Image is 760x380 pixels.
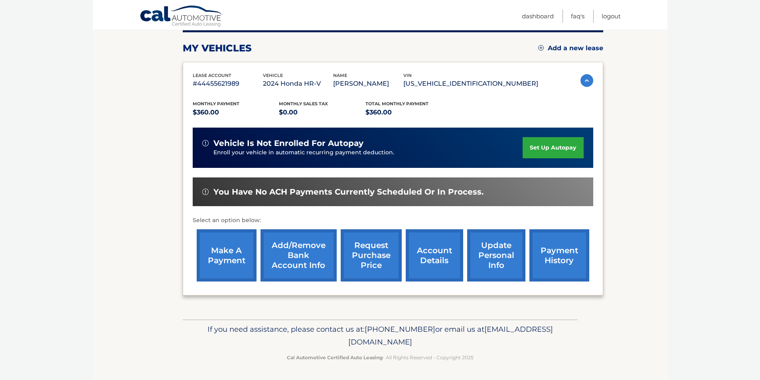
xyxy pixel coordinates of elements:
p: If you need assistance, please contact us at: or email us at [188,323,572,348]
a: request purchase price [341,229,402,282]
a: set up autopay [523,137,583,158]
span: name [333,73,347,78]
span: Monthly sales Tax [279,101,328,106]
a: update personal info [467,229,525,282]
img: accordion-active.svg [580,74,593,87]
a: Logout [602,10,621,23]
p: $0.00 [279,107,365,118]
p: [PERSON_NAME] [333,78,403,89]
p: Select an option below: [193,216,593,225]
span: [EMAIL_ADDRESS][DOMAIN_NAME] [348,325,553,347]
a: make a payment [197,229,257,282]
a: payment history [529,229,589,282]
a: Add/Remove bank account info [261,229,337,282]
span: Monthly Payment [193,101,239,106]
span: vin [403,73,412,78]
a: account details [406,229,463,282]
span: Total Monthly Payment [365,101,428,106]
p: [US_VEHICLE_IDENTIFICATION_NUMBER] [403,78,538,89]
span: vehicle is not enrolled for autopay [213,138,363,148]
a: Add a new lease [538,44,603,52]
span: lease account [193,73,231,78]
p: Enroll your vehicle in automatic recurring payment deduction. [213,148,523,157]
img: alert-white.svg [202,140,209,146]
h2: my vehicles [183,42,252,54]
strong: Cal Automotive Certified Auto Leasing [287,354,383,360]
a: FAQ's [571,10,584,23]
img: add.svg [538,45,544,51]
a: Cal Automotive [140,5,223,28]
span: You have no ACH payments currently scheduled or in process. [213,187,484,197]
p: #44455621989 [193,78,263,89]
p: - All Rights Reserved - Copyright 2025 [188,353,572,362]
span: vehicle [263,73,283,78]
p: $360.00 [365,107,452,118]
a: Dashboard [522,10,554,23]
span: [PHONE_NUMBER] [365,325,435,334]
img: alert-white.svg [202,189,209,195]
p: 2024 Honda HR-V [263,78,333,89]
p: $360.00 [193,107,279,118]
